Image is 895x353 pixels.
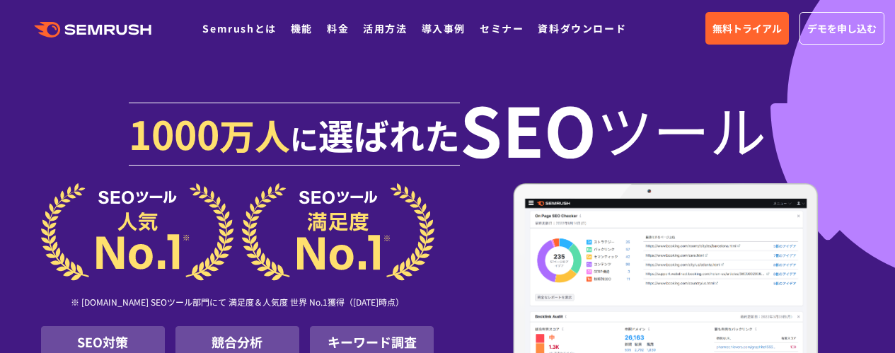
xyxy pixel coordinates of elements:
a: Semrushとは [202,21,276,35]
span: に [290,117,318,158]
span: 無料トライアル [712,21,782,36]
div: ※ [DOMAIN_NAME] SEOツール部門にて 満足度＆人気度 世界 No.1獲得（[DATE]時点） [41,281,434,326]
a: セミナー [480,21,524,35]
a: 活用方法 [363,21,407,35]
a: デモを申し込む [799,12,884,45]
a: 無料トライアル [705,12,789,45]
span: 万人 [219,109,290,160]
span: SEO [460,100,596,157]
a: 導入事例 [422,21,466,35]
span: ツール [596,100,766,157]
span: 選ばれた [318,109,460,160]
span: 1000 [129,105,219,161]
a: 機能 [291,21,313,35]
a: 資料ダウンロード [538,21,626,35]
span: デモを申し込む [807,21,877,36]
a: 料金 [327,21,349,35]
